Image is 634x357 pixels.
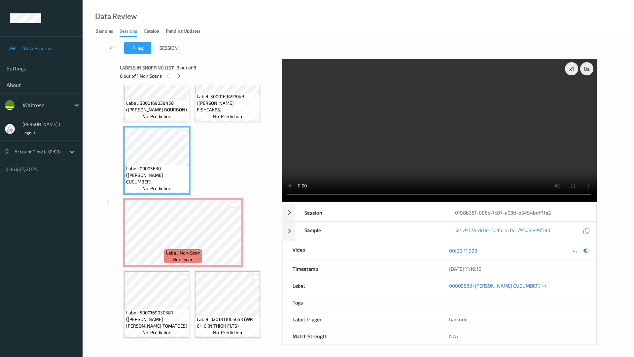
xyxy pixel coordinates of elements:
[197,93,258,113] span: Label: 5000169497043 ([PERSON_NAME] FISHCAKES)
[173,256,194,263] span: non-scan
[283,328,440,344] div: Match Strength
[120,64,174,71] span: Labels in shopping list:
[455,227,550,236] a: 1a4c977a-dd1e-3ed6-bc0e-793d5e49f39d
[126,100,188,113] span: Label: 5000169039458 ([PERSON_NAME] BOURBON)
[144,27,166,36] a: Catalog
[124,42,151,54] button: Tag
[142,329,171,336] span: no-prediction
[126,309,188,329] span: Label: 5000169030387 ([PERSON_NAME] [PERSON_NAME] TOMATOES)
[166,250,200,256] span: Label: Non-Scan
[213,329,242,336] span: no-prediction
[95,13,137,20] div: Data Review
[166,28,200,36] div: Pending Updates
[283,277,440,294] div: Label
[445,204,596,221] div: 0198b261-006c-7c87-a03d-b5494bdf7fe2
[142,113,171,120] span: no-prediction
[159,45,179,51] span: Session:
[126,165,188,185] span: Label: 00005630 ([PERSON_NAME] CUCUMBER)
[283,311,440,328] div: Label Trigger
[96,27,120,36] a: Samples
[120,27,144,37] a: Sessions
[120,28,137,37] div: Sessions
[283,241,440,260] div: Video
[580,62,593,75] div: 0 s
[282,204,596,221] div: Session0198b261-006c-7c87-a03d-b5494bdf7fe2
[120,72,277,80] div: 0 out of 1 Non Scans
[282,221,596,241] div: Sample1a4c977a-dd1e-3ed6-bc0e-793d5e49f39d
[439,328,596,344] div: N/A
[449,247,477,254] a: 00:00:11.993
[295,204,445,221] div: Session
[144,28,159,36] div: Catalog
[166,27,207,36] a: Pending Updates
[96,28,113,36] div: Samples
[283,260,440,277] div: Timestamp
[439,311,596,328] div: barcode
[142,185,171,192] span: no-prediction
[449,282,540,289] a: 00005630 ([PERSON_NAME] CUCUMBER)
[283,294,440,311] div: Tags
[213,113,242,120] span: no-prediction
[197,316,258,329] span: Label: 0201811005653 (WR CHICKN THIGH FLTS)
[565,62,578,75] div: x 1
[295,222,445,241] div: Sample
[177,64,196,71] span: 3 out of 8
[449,265,586,272] div: [DATE] 11:16:10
